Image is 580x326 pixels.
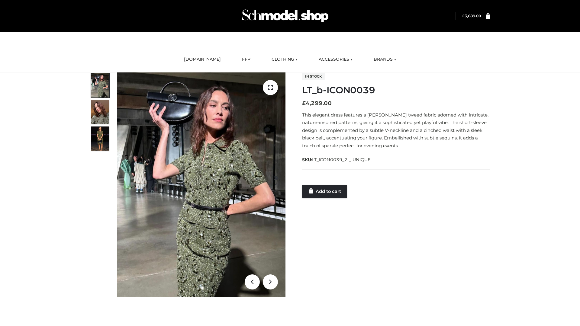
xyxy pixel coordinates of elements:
[462,14,481,18] a: £3,689.00
[462,14,481,18] bdi: 3,689.00
[91,100,109,124] img: Screenshot-2024-10-29-at-7.00.03%E2%80%AFPM.jpg
[462,14,465,18] span: £
[302,85,490,96] h1: LT_b-ICON0039
[302,111,490,150] p: This elegant dress features a [PERSON_NAME] tweed fabric adorned with intricate, nature-inspired ...
[302,100,306,107] span: £
[312,157,371,162] span: LT_ICON0039_2-_-UNIQUE
[91,73,109,97] img: Screenshot-2024-10-29-at-6.59.56%E2%80%AFPM.jpg
[314,53,357,66] a: ACCESSORIES
[302,100,332,107] bdi: 4,299.00
[267,53,302,66] a: CLOTHING
[302,156,371,163] span: SKU:
[302,185,347,198] a: Add to cart
[179,53,225,66] a: [DOMAIN_NAME]
[240,4,330,28] img: Schmodel Admin 964
[237,53,255,66] a: FFP
[91,126,109,151] img: Screenshot-2024-10-29-at-7.00.09%E2%80%AFPM.jpg
[302,73,325,80] span: In stock
[369,53,401,66] a: BRANDS
[117,72,285,297] img: Screenshot-2024-10-29-at-6.59.56 PM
